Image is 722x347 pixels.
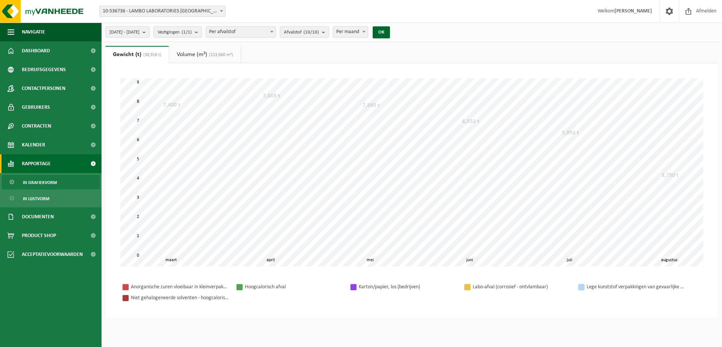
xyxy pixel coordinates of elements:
[660,172,681,179] div: 3,750 t
[587,282,684,292] div: Lege kunststof verpakkingen van gevaarlijke stoffen
[22,41,50,60] span: Dashboard
[207,53,233,57] span: (213,060 m³)
[141,53,161,57] span: (38,918 t)
[23,175,57,190] span: In grafiekvorm
[161,101,182,109] div: 7,400 t
[284,27,319,38] span: Afvalstof
[153,26,202,38] button: Vestigingen(1/1)
[206,27,276,37] span: Per afvalstof
[22,79,65,98] span: Contactpersonen
[22,226,56,245] span: Product Shop
[105,46,169,63] a: Gewicht (t)
[280,26,329,38] button: Afvalstof(10/10)
[100,6,225,17] span: 10-536736 - LAMBO LABORATORIES NV - WIJNEGEM
[22,135,45,154] span: Kalender
[460,118,481,125] div: 6,553 t
[333,26,368,38] span: Per maand
[261,92,282,100] div: 7,869 t
[361,102,382,109] div: 7,393 t
[22,154,51,173] span: Rapportage
[303,30,319,35] count: (10/10)
[473,282,570,292] div: Labo-afval (corrosief - ontvlambaar)
[158,27,192,38] span: Vestigingen
[105,26,150,38] button: [DATE] - [DATE]
[182,30,192,35] count: (1/1)
[245,282,343,292] div: Hoogcalorisch afval
[560,129,581,137] div: 5,953 t
[131,293,229,303] div: Niet gehalogeneerde solventen - hoogcalorisch in kleinverpakking
[22,98,50,117] span: Gebruikers
[359,282,457,292] div: Karton/papier, los (bedrijven)
[169,46,241,63] a: Volume (m³)
[22,23,45,41] span: Navigatie
[206,26,276,38] span: Per afvalstof
[23,192,49,206] span: In lijstvorm
[22,207,54,226] span: Documenten
[22,60,66,79] span: Bedrijfsgegevens
[614,8,652,14] strong: [PERSON_NAME]
[2,191,100,205] a: In lijstvorm
[99,6,226,17] span: 10-536736 - LAMBO LABORATORIES NV - WIJNEGEM
[22,245,83,264] span: Acceptatievoorwaarden
[109,27,140,38] span: [DATE] - [DATE]
[333,27,368,37] span: Per maand
[22,117,51,135] span: Contracten
[131,282,229,292] div: Anorganische zuren vloeibaar in kleinverpakking
[2,175,100,189] a: In grafiekvorm
[373,26,390,38] button: OK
